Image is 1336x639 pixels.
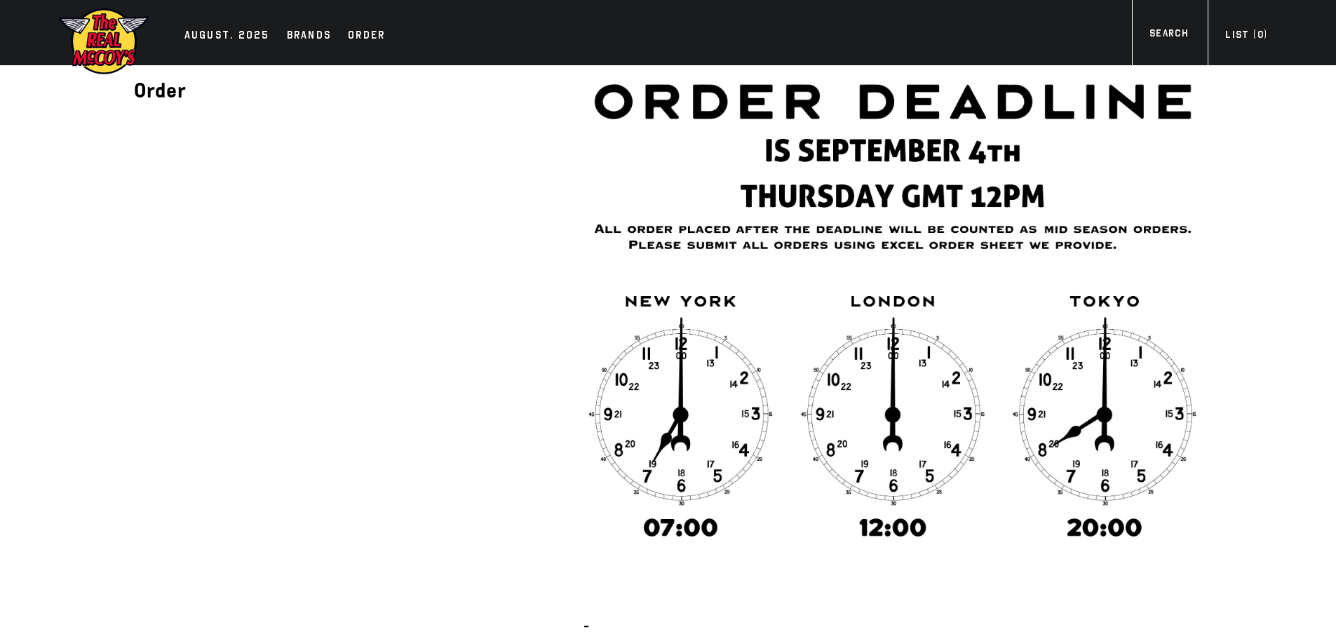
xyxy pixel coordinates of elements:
[177,27,277,46] a: AUGUST. 2025
[1208,27,1285,46] a: List (0)
[134,72,527,109] h1: Order
[1149,26,1188,45] div: Search
[348,27,385,46] div: Order
[1225,27,1267,46] div: List ( )
[287,27,332,46] div: Brands
[583,617,590,633] strong: -
[1257,29,1264,41] span: 0
[184,27,270,46] div: AUGUST. 2025
[341,27,392,46] a: Order
[1132,26,1206,45] a: Search
[58,7,149,76] img: mccoys-exhibition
